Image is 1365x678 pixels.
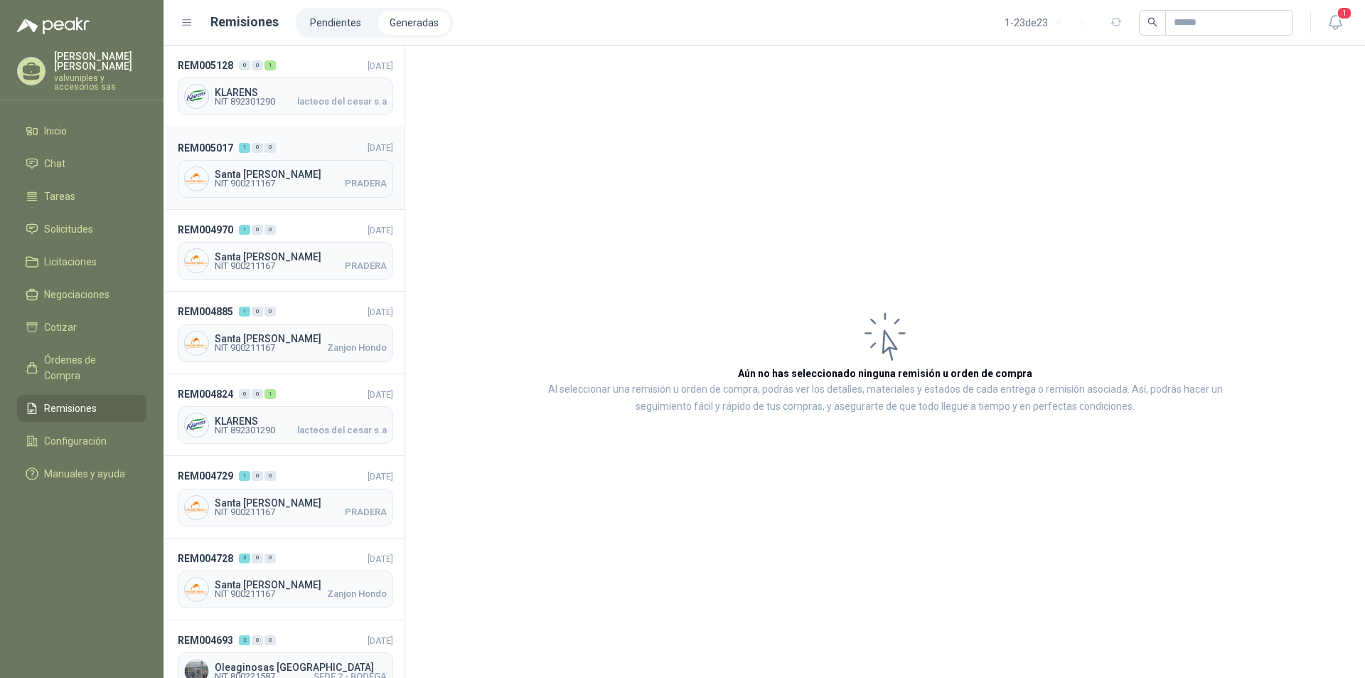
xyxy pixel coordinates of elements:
[368,307,393,317] span: [DATE]
[368,142,393,153] span: [DATE]
[215,508,275,517] span: NIT 900211167
[264,225,276,235] div: 0
[239,389,250,399] div: 0
[264,307,276,317] div: 0
[368,553,393,564] span: [DATE]
[185,413,208,437] img: Company Logo
[185,332,208,355] img: Company Logo
[297,97,387,106] span: lacteos del cesar s.a
[210,12,279,32] h1: Remisiones
[327,590,387,598] span: Zanjon Hondo
[185,578,208,601] img: Company Logo
[178,551,233,566] span: REM004728
[178,386,233,402] span: REM004824
[178,140,233,156] span: REM005017
[17,183,146,210] a: Tareas
[368,60,393,71] span: [DATE]
[44,319,77,335] span: Cotizar
[547,381,1223,415] p: Al seleccionar una remisión u orden de compra, podrás ver los detalles, materiales y estados de c...
[178,304,233,319] span: REM004885
[215,580,387,590] span: Santa [PERSON_NAME]
[164,292,405,374] a: REM004885100[DATE] Company LogoSanta [PERSON_NAME]NIT 900211167Zanjon Hondo
[178,222,233,238] span: REM004970
[164,456,405,538] a: REM004729100[DATE] Company LogoSanta [PERSON_NAME]NIT 900211167PRADERA
[345,179,387,188] span: PRADERA
[215,498,387,508] span: Santa [PERSON_NAME]
[215,97,275,106] span: NIT 892301290
[1337,6,1352,20] span: 1
[368,389,393,400] span: [DATE]
[378,11,450,35] a: Generadas
[345,508,387,517] span: PRADERA
[252,307,263,317] div: 0
[1322,10,1348,36] button: 1
[368,635,393,646] span: [DATE]
[178,468,233,484] span: REM004729
[215,344,275,352] span: NIT 900211167
[215,662,387,672] span: Oleaginosas [GEOGRAPHIC_DATA]
[239,553,250,563] div: 3
[17,395,146,422] a: Remisiones
[44,156,65,171] span: Chat
[215,426,275,435] span: NIT 892301290
[252,60,263,70] div: 0
[17,150,146,177] a: Chat
[1147,17,1157,27] span: search
[164,127,405,209] a: REM005017100[DATE] Company LogoSanta [PERSON_NAME]NIT 900211167PRADERA
[264,389,276,399] div: 1
[54,74,146,91] p: valvuniples y accesorios sas
[17,428,146,455] a: Configuración
[215,262,275,270] span: NIT 900211167
[185,496,208,519] img: Company Logo
[264,635,276,645] div: 0
[738,366,1032,381] h3: Aún no has seleccionado ninguna remisión u orden de compra
[215,334,387,344] span: Santa [PERSON_NAME]
[185,249,208,272] img: Company Logo
[164,374,405,456] a: REM004824001[DATE] Company LogoKLARENSNIT 892301290lacteos del cesar s.a
[17,314,146,341] a: Cotizar
[164,210,405,292] a: REM004970100[DATE] Company LogoSanta [PERSON_NAME]NIT 900211167PRADERA
[17,248,146,275] a: Licitaciones
[44,466,125,482] span: Manuales y ayuda
[185,85,208,108] img: Company Logo
[252,553,263,563] div: 0
[215,169,387,179] span: Santa [PERSON_NAME]
[164,46,405,127] a: REM005128001[DATE] Company LogoKLARENSNIT 892301290lacteos del cesar s.a
[297,426,387,435] span: lacteos del cesar s.a
[44,401,97,416] span: Remisiones
[215,88,387,97] span: KLARENS
[44,433,107,449] span: Configuración
[215,252,387,262] span: Santa [PERSON_NAME]
[264,143,276,153] div: 0
[299,11,373,35] a: Pendientes
[239,225,250,235] div: 1
[17,17,90,34] img: Logo peakr
[252,225,263,235] div: 0
[252,143,263,153] div: 0
[185,167,208,191] img: Company Logo
[239,307,250,317] div: 1
[327,344,387,352] span: Zanjon Hondo
[44,254,97,270] span: Licitaciones
[239,60,250,70] div: 0
[17,281,146,308] a: Negociaciones
[215,590,275,598] span: NIT 900211167
[252,389,263,399] div: 0
[264,471,276,481] div: 0
[215,416,387,426] span: KLARENS
[44,352,133,383] span: Órdenes de Compra
[17,117,146,144] a: Inicio
[239,471,250,481] div: 1
[239,635,250,645] div: 2
[264,60,276,70] div: 1
[264,553,276,563] div: 0
[215,179,275,188] span: NIT 900211167
[44,221,93,237] span: Solicitudes
[17,460,146,487] a: Manuales y ayuda
[17,216,146,243] a: Solicitudes
[44,123,67,139] span: Inicio
[368,471,393,482] span: [DATE]
[252,471,263,481] div: 0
